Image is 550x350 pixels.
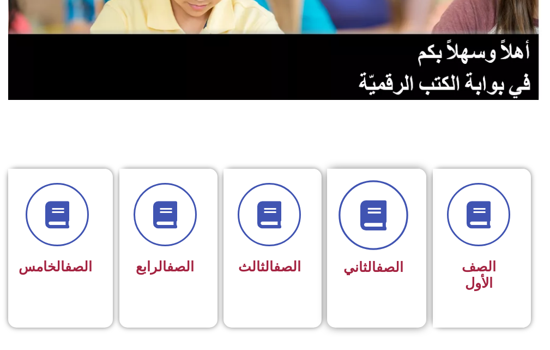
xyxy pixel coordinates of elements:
span: الخامس [19,259,92,275]
span: الرابع [136,259,194,275]
span: الثالث [238,259,301,275]
span: الثاني [343,259,403,275]
a: الصف [274,259,301,275]
a: الصف [65,259,92,275]
span: الصف الأول [462,259,496,291]
a: الصف [167,259,194,275]
a: الصف [376,259,403,275]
